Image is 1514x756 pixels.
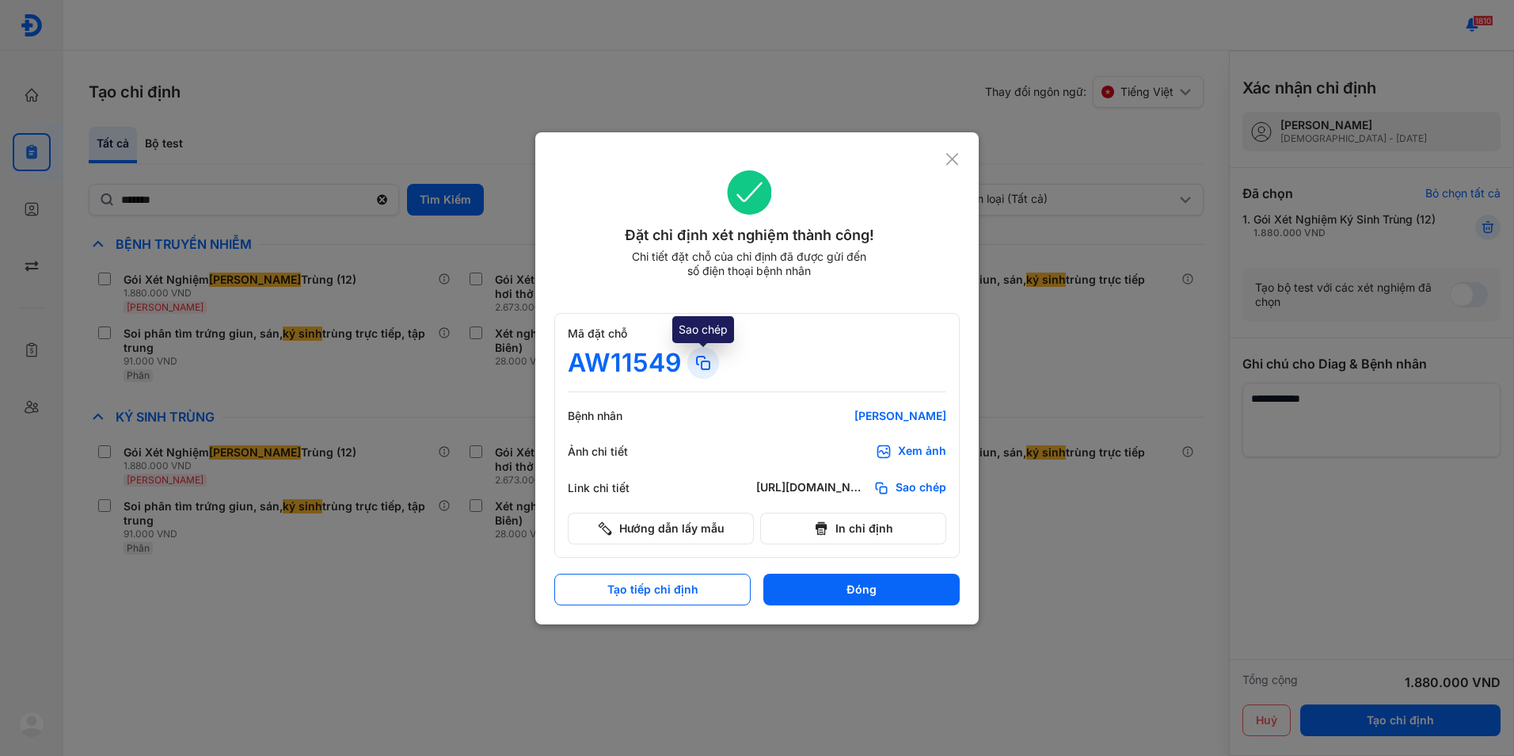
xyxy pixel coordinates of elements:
div: Xem ảnh [898,444,946,460]
button: Tạo tiếp chỉ định [554,574,751,605]
button: Hướng dẫn lấy mẫu [568,513,754,544]
button: Đóng [763,574,960,605]
div: Chi tiết đặt chỗ của chỉ định đã được gửi đến số điện thoại bệnh nhân [625,250,873,278]
span: Sao chép [896,480,946,496]
div: Link chi tiết [568,481,663,495]
div: [URL][DOMAIN_NAME] [756,480,867,496]
div: Mã đặt chỗ [568,326,946,341]
div: AW11549 [568,347,681,379]
div: Ảnh chi tiết [568,445,663,459]
div: Bệnh nhân [568,409,663,423]
button: In chỉ định [760,513,946,544]
div: Đặt chỉ định xét nghiệm thành công! [554,224,945,246]
div: [PERSON_NAME] [756,409,946,423]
